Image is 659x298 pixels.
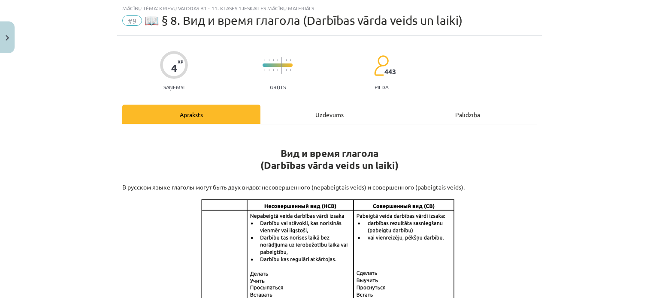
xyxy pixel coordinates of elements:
img: icon-short-line-57e1e144782c952c97e751825c79c345078a6d821885a25fce030b3d8c18986b.svg [290,69,291,71]
div: Apraksts [122,105,260,124]
img: icon-short-line-57e1e144782c952c97e751825c79c345078a6d821885a25fce030b3d8c18986b.svg [277,69,278,71]
img: icon-short-line-57e1e144782c952c97e751825c79c345078a6d821885a25fce030b3d8c18986b.svg [264,69,265,71]
img: icon-short-line-57e1e144782c952c97e751825c79c345078a6d821885a25fce030b3d8c18986b.svg [277,59,278,61]
img: icon-short-line-57e1e144782c952c97e751825c79c345078a6d821885a25fce030b3d8c18986b.svg [290,59,291,61]
img: icon-short-line-57e1e144782c952c97e751825c79c345078a6d821885a25fce030b3d8c18986b.svg [273,59,274,61]
strong: Вид и время глагола (Darbības vārda veids un laiki) [260,147,399,172]
span: 📖 § 8. Вид и время глагола (Darbības vārda veids un laiki) [144,13,463,27]
img: icon-short-line-57e1e144782c952c97e751825c79c345078a6d821885a25fce030b3d8c18986b.svg [264,59,265,61]
div: Palīdzība [399,105,537,124]
img: icon-close-lesson-0947bae3869378f0d4975bcd49f059093ad1ed9edebbc8119c70593378902aed.svg [6,35,9,41]
div: 4 [171,62,177,74]
p: Grūts [270,84,286,90]
span: #9 [122,15,142,26]
img: icon-short-line-57e1e144782c952c97e751825c79c345078a6d821885a25fce030b3d8c18986b.svg [269,59,269,61]
img: icon-short-line-57e1e144782c952c97e751825c79c345078a6d821885a25fce030b3d8c18986b.svg [286,69,287,71]
img: students-c634bb4e5e11cddfef0936a35e636f08e4e9abd3cc4e673bd6f9a4125e45ecb1.svg [374,55,389,76]
div: Mācību tēma: Krievu valodas b1 - 11. klases 1.ieskaites mācību materiāls [122,5,537,11]
span: XP [178,59,183,64]
div: Uzdevums [260,105,399,124]
img: icon-short-line-57e1e144782c952c97e751825c79c345078a6d821885a25fce030b3d8c18986b.svg [286,59,287,61]
img: icon-short-line-57e1e144782c952c97e751825c79c345078a6d821885a25fce030b3d8c18986b.svg [273,69,274,71]
span: 443 [384,68,396,75]
p: Saņemsi [160,84,188,90]
p: pilda [375,84,388,90]
img: icon-short-line-57e1e144782c952c97e751825c79c345078a6d821885a25fce030b3d8c18986b.svg [269,69,269,71]
p: В русском языке глаголы могут быть двух видов: несовершенного (nepabeigtais veids) и совершенного... [122,174,537,192]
